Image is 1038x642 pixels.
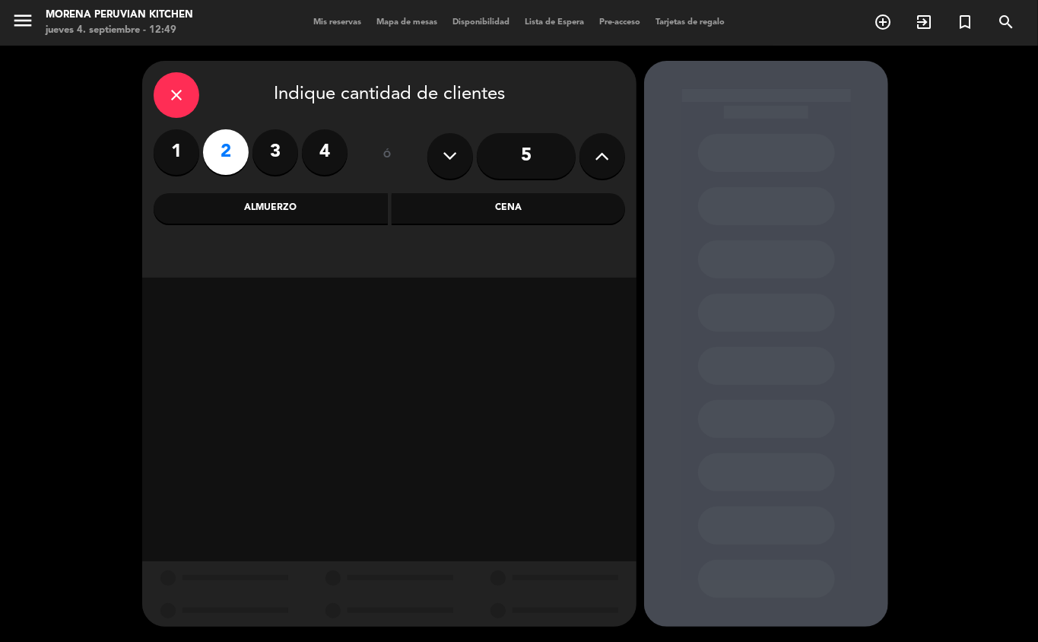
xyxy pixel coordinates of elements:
[517,18,592,27] span: Lista de Espera
[154,193,388,224] div: Almuerzo
[874,13,892,31] i: add_circle_outline
[363,129,412,183] div: ó
[11,9,34,37] button: menu
[167,86,186,104] i: close
[46,23,193,38] div: jueves 4. septiembre - 12:49
[915,13,933,31] i: exit_to_app
[154,72,625,118] div: Indique cantidad de clientes
[956,13,974,31] i: turned_in_not
[648,18,732,27] span: Tarjetas de regalo
[46,8,193,23] div: Morena Peruvian Kitchen
[369,18,445,27] span: Mapa de mesas
[154,129,199,175] label: 1
[445,18,517,27] span: Disponibilidad
[392,193,626,224] div: Cena
[203,129,249,175] label: 2
[592,18,648,27] span: Pre-acceso
[11,9,34,32] i: menu
[302,129,348,175] label: 4
[306,18,369,27] span: Mis reservas
[252,129,298,175] label: 3
[997,13,1015,31] i: search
